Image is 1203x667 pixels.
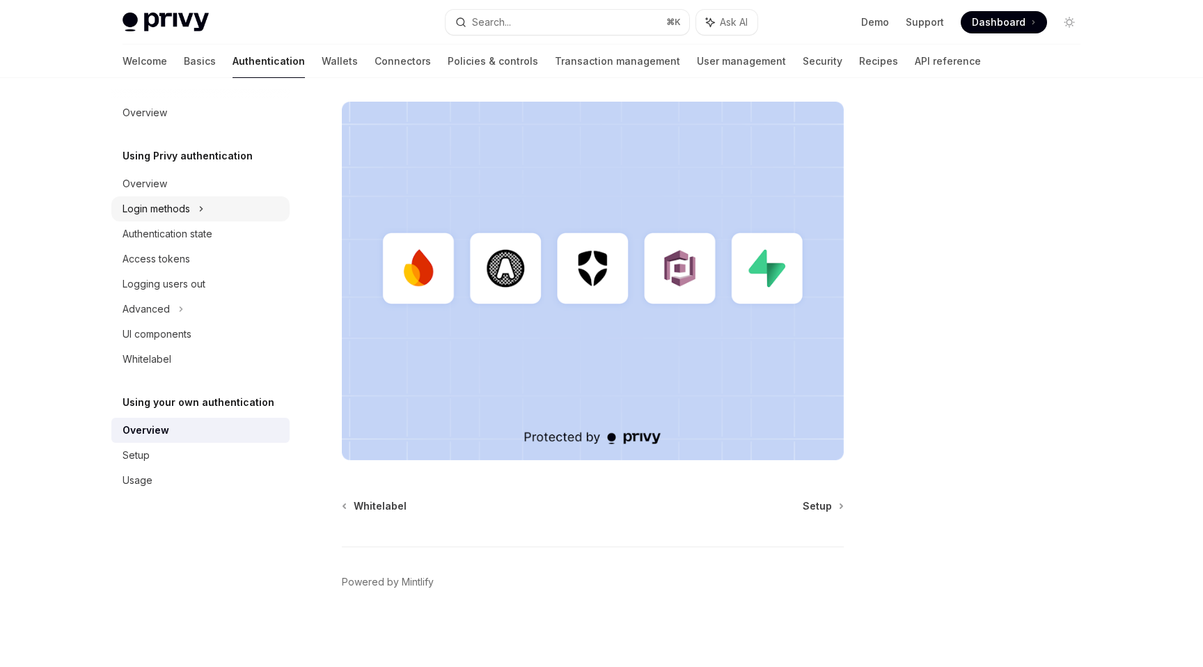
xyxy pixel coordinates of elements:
a: Authentication [233,45,305,78]
a: Powered by Mintlify [342,575,434,589]
a: API reference [915,45,981,78]
button: Ask AI [696,10,757,35]
span: ⌘ K [666,17,681,28]
a: Access tokens [111,246,290,272]
a: Recipes [859,45,898,78]
button: Search...⌘K [446,10,689,35]
div: Access tokens [123,251,190,267]
a: Overview [111,100,290,125]
div: Authentication state [123,226,212,242]
a: Authentication state [111,221,290,246]
div: Overview [123,422,169,439]
div: Advanced [123,301,170,317]
a: Security [803,45,842,78]
a: Usage [111,468,290,493]
a: Connectors [375,45,431,78]
a: Transaction management [555,45,680,78]
a: Whitelabel [343,499,407,513]
a: Dashboard [961,11,1047,33]
button: Toggle dark mode [1058,11,1080,33]
img: light logo [123,13,209,32]
a: Logging users out [111,272,290,297]
div: Setup [123,447,150,464]
a: Setup [111,443,290,468]
h5: Using Privy authentication [123,148,253,164]
div: Search... [472,14,511,31]
a: Wallets [322,45,358,78]
span: Dashboard [972,15,1025,29]
div: Logging users out [123,276,205,292]
div: Login methods [123,201,190,217]
a: Welcome [123,45,167,78]
span: Whitelabel [354,499,407,513]
a: Setup [803,499,842,513]
a: Whitelabel [111,347,290,372]
a: Demo [861,15,889,29]
a: Overview [111,418,290,443]
h5: Using your own authentication [123,394,274,411]
div: Usage [123,472,152,489]
a: Basics [184,45,216,78]
img: JWT-based auth splash [342,102,844,460]
a: Policies & controls [448,45,538,78]
a: User management [697,45,786,78]
div: Overview [123,175,167,192]
span: Setup [803,499,832,513]
a: Support [906,15,944,29]
div: Overview [123,104,167,121]
div: Whitelabel [123,351,171,368]
a: Overview [111,171,290,196]
div: UI components [123,326,191,343]
span: Ask AI [720,15,748,29]
a: UI components [111,322,290,347]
